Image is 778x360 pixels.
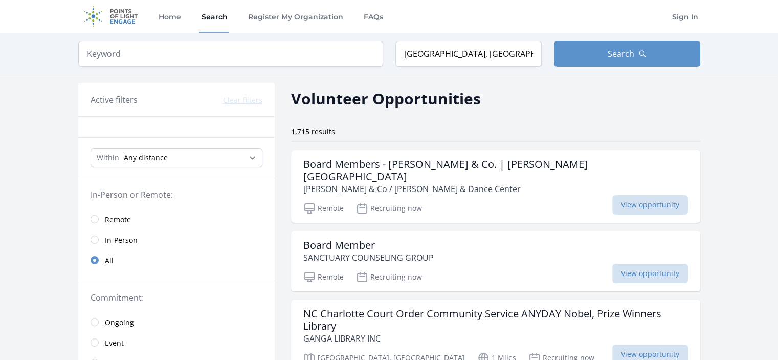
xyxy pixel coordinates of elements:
button: Clear filters [223,95,262,105]
h3: NC Charlotte Court Order Community Service ANYDAY Nobel, Prize Winners Library [303,308,688,332]
h2: Volunteer Opportunities [291,87,481,110]
a: Remote [78,209,275,229]
legend: Commitment: [91,291,262,304]
p: Remote [303,202,344,215]
span: Search [608,48,634,60]
span: All [105,256,114,266]
span: Remote [105,215,131,225]
span: Ongoing [105,317,134,328]
p: Recruiting now [356,202,422,215]
span: View opportunity [612,264,688,283]
a: Board Member SANCTUARY COUNSELING GROUP Remote Recruiting now View opportunity [291,231,700,291]
p: SANCTUARY COUNSELING GROUP [303,251,434,264]
span: View opportunity [612,195,688,215]
span: 1,715 results [291,126,335,136]
input: Location [395,41,542,67]
a: All [78,250,275,270]
input: Keyword [78,41,383,67]
span: In-Person [105,235,138,245]
a: In-Person [78,229,275,250]
button: Search [554,41,700,67]
h3: Board Members - [PERSON_NAME] & Co. | [PERSON_NAME][GEOGRAPHIC_DATA] [303,158,688,183]
a: Board Members - [PERSON_NAME] & Co. | [PERSON_NAME][GEOGRAPHIC_DATA] [PERSON_NAME] & Co / [PERSON... [291,150,700,223]
legend: In-Person or Remote: [91,188,262,201]
a: Ongoing [78,312,275,332]
a: Event [78,332,275,353]
select: Search Radius [91,148,262,167]
p: [PERSON_NAME] & Co / [PERSON_NAME] & Dance Center [303,183,688,195]
p: GANGA LIBRARY INC [303,332,688,345]
h3: Active filters [91,94,138,106]
p: Remote [303,271,344,283]
span: Event [105,338,124,348]
h3: Board Member [303,239,434,251]
p: Recruiting now [356,271,422,283]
